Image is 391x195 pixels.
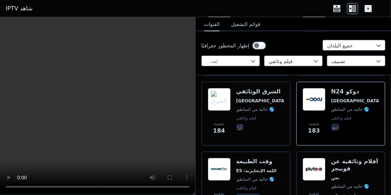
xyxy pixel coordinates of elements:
[331,158,378,172] font: أفلام وثائقية عن فوييجر
[236,88,281,95] font: الشرق الوثائقي
[331,98,381,103] font: [GEOGRAPHIC_DATA]
[303,88,325,111] img: N24 دوكو
[231,21,260,27] font: قوائم التشغيل
[204,21,220,27] font: القنوات
[236,185,257,190] font: فيلم وثائقي
[236,177,275,182] font: 🌎 خالية من المناطق
[236,107,275,112] font: 🌎 خالية من المناطق
[6,5,32,12] font: شاهد IPTV
[231,18,260,31] button: قوائم التشغيل
[201,43,249,48] font: إظهار المحظور جغرافيًا
[6,4,32,13] a: شاهد IPTV
[214,121,225,126] font: شعبية
[331,175,340,180] font: نحن
[331,107,370,112] font: 🌎 خالية من المناطق
[303,158,325,181] img: أفلام وثائقية عن فوييجر
[331,116,351,120] font: فيلم وثائقي
[331,88,359,95] font: N24 دوكو
[238,125,242,130] font: آرا
[308,127,320,134] font: 183
[236,116,257,120] font: فيلم وثائقي
[236,98,287,103] font: [GEOGRAPHIC_DATA]
[333,125,338,130] font: ديو
[204,18,220,31] button: القنوات
[236,158,273,165] font: وقت الطبيعة
[208,158,231,181] img: وقت الطبيعة
[331,184,370,189] font: 🌎 خالية من المناطق
[309,121,319,126] font: شعبية
[208,88,231,111] img: الشرق الوثائقي
[213,127,225,134] font: 184
[236,168,277,173] font: اللغة الإنجليزية: ES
